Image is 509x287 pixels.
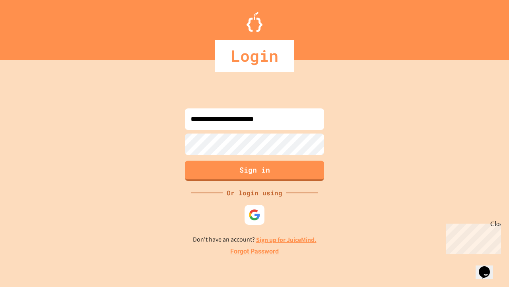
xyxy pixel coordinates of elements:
img: google-icon.svg [249,209,260,221]
button: Sign in [185,161,324,181]
a: Forgot Password [230,247,279,256]
iframe: chat widget [443,220,501,254]
div: Login [215,40,294,72]
p: Don't have an account? [193,235,317,245]
img: Logo.svg [247,12,262,32]
a: Sign up for JuiceMind. [256,236,317,244]
div: Or login using [223,188,286,198]
iframe: chat widget [476,255,501,279]
div: Chat with us now!Close [3,3,55,51]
